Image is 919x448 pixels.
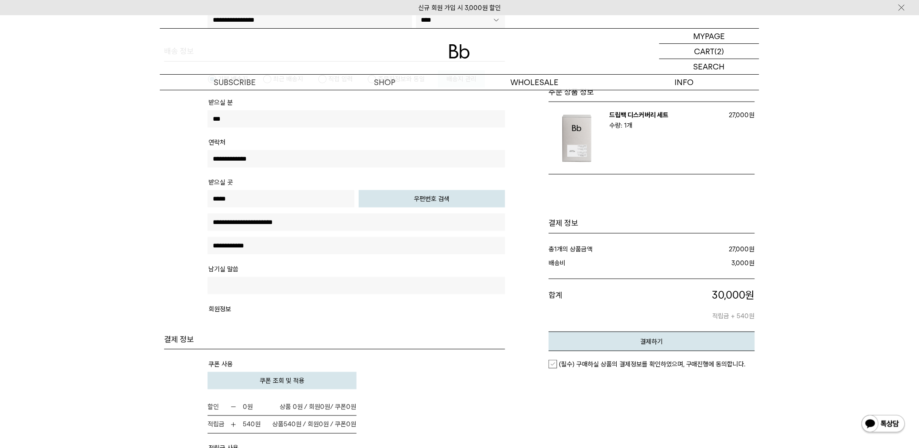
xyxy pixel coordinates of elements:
[661,244,755,254] dd: 원
[230,421,261,428] strong: 원
[732,259,749,267] strong: 3,000
[694,29,725,43] p: MYPAGE
[230,422,237,428] img: 적립
[549,288,638,322] dt: 합계
[243,421,255,428] b: 540
[319,421,324,428] span: 0
[549,258,649,268] dt: 배송비
[649,258,755,268] dd: 원
[208,99,233,106] span: 받으실 분
[243,403,247,411] b: 0
[694,44,715,59] p: CART
[160,75,310,90] a: SUBSCRIBE
[549,110,605,166] img: 드립백 디스커버리 세트
[712,289,746,301] span: 30,000
[638,302,755,321] p: 적립금 + 540원
[559,360,746,368] em: (필수) 구매하실 상품의 결제정보를 확인하였으며, 구매진행에 동의합니다.
[549,87,755,97] h3: 주문 상품 정보
[280,402,357,412] span: 상품 0원 / 회원 / 쿠폰 원
[208,304,231,316] th: 회원정보
[208,138,225,146] span: 연락처
[609,111,668,119] a: 드립백 디스커버리 세트
[554,245,557,253] strong: 1
[208,372,357,389] button: 쿠폰 조회 및 적용
[208,264,238,276] th: 남기실 말씀
[273,419,357,430] span: 상품 원 / 회원 원 / 쿠폰 원
[208,178,233,186] span: 받으실 곳
[459,75,609,90] p: WHOLESALE
[861,414,906,435] img: 카카오톡 채널 1:1 채팅 버튼
[609,120,720,131] p: 수량: 1개
[729,245,749,253] strong: 27,000
[164,334,505,345] h4: 결제 정보
[449,44,470,59] img: 로고
[549,218,755,228] h1: 결제 정보
[720,110,755,120] p: 27,000원
[284,421,296,428] span: 540
[659,44,759,59] a: CART (2)
[715,44,724,59] p: (2)
[694,59,725,74] p: SEARCH
[208,402,228,412] span: 할인
[208,359,233,371] th: 쿠폰 사용
[638,288,755,303] p: 원
[659,29,759,44] a: MYPAGE
[208,419,228,430] span: 적립금
[230,404,237,410] img: 할인
[549,332,755,351] button: 결제하기
[549,244,661,254] dt: 총 개의 상품금액
[359,190,506,208] button: 우편번호 검색
[321,403,331,411] span: 0원
[230,403,253,411] strong: 원
[347,421,351,428] span: 0
[609,75,759,90] p: INFO
[260,377,304,385] span: 쿠폰 조회 및 적용
[418,4,501,12] a: 신규 회원 가입 시 3,000원 할인
[310,75,459,90] a: SHOP
[347,403,351,411] span: 0
[641,338,663,346] em: 결제하기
